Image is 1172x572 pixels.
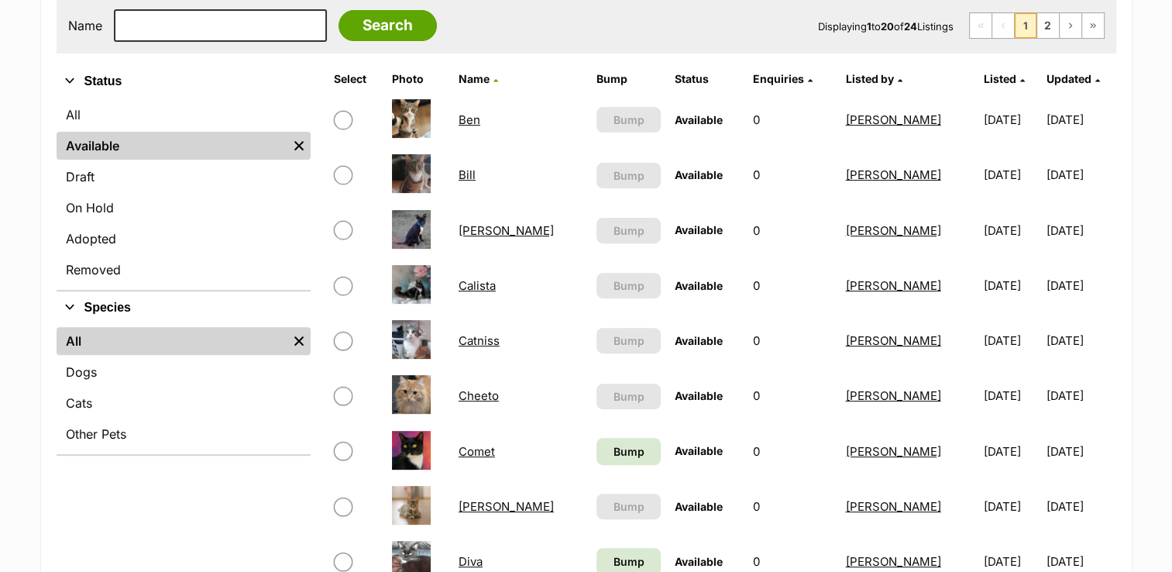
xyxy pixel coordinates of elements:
[753,72,813,85] a: Enquiries
[747,314,838,367] td: 0
[613,553,644,570] span: Bump
[596,107,661,133] button: Bump
[57,389,311,417] a: Cats
[1047,93,1114,146] td: [DATE]
[57,163,311,191] a: Draft
[881,20,894,33] strong: 20
[747,93,838,146] td: 0
[459,223,554,238] a: [PERSON_NAME]
[846,333,941,348] a: [PERSON_NAME]
[613,167,644,184] span: Bump
[596,163,661,188] button: Bump
[675,389,723,402] span: Available
[339,10,437,41] input: Search
[1015,13,1036,38] span: Page 1
[287,132,311,160] a: Remove filter
[984,72,1016,85] span: Listed
[846,554,941,569] a: [PERSON_NAME]
[846,278,941,293] a: [PERSON_NAME]
[978,259,1045,312] td: [DATE]
[747,259,838,312] td: 0
[846,112,941,127] a: [PERSON_NAME]
[675,168,723,181] span: Available
[846,223,941,238] a: [PERSON_NAME]
[596,494,661,519] button: Bump
[596,384,661,409] button: Bump
[846,167,941,182] a: [PERSON_NAME]
[57,225,311,253] a: Adopted
[57,358,311,386] a: Dogs
[590,67,667,91] th: Bump
[846,72,894,85] span: Listed by
[978,425,1045,478] td: [DATE]
[970,13,992,38] span: First page
[1047,204,1114,257] td: [DATE]
[57,194,311,222] a: On Hold
[57,101,311,129] a: All
[57,324,311,454] div: Species
[978,148,1045,202] td: [DATE]
[57,71,311,91] button: Status
[668,67,745,91] th: Status
[747,204,838,257] td: 0
[596,218,661,243] button: Bump
[1047,72,1100,85] a: Updated
[57,132,287,160] a: Available
[984,72,1025,85] a: Listed
[57,327,287,355] a: All
[459,167,476,182] a: Bill
[846,499,941,514] a: [PERSON_NAME]
[613,388,644,405] span: Bump
[818,20,954,33] span: Displaying to of Listings
[753,72,804,85] span: translation missing: en.admin.listings.index.attributes.enquiries
[675,444,723,457] span: Available
[613,277,644,294] span: Bump
[328,67,384,91] th: Select
[1047,480,1114,533] td: [DATE]
[675,334,723,347] span: Available
[846,388,941,403] a: [PERSON_NAME]
[596,438,661,465] a: Bump
[747,369,838,422] td: 0
[596,273,661,298] button: Bump
[57,256,311,284] a: Removed
[1047,314,1114,367] td: [DATE]
[747,148,838,202] td: 0
[68,19,102,33] label: Name
[1047,72,1091,85] span: Updated
[57,298,311,318] button: Species
[287,327,311,355] a: Remove filter
[1047,148,1114,202] td: [DATE]
[1082,13,1104,38] a: Last page
[386,67,451,91] th: Photo
[613,222,644,239] span: Bump
[675,555,723,568] span: Available
[978,93,1045,146] td: [DATE]
[57,420,311,448] a: Other Pets
[613,333,644,349] span: Bump
[459,72,498,85] a: Name
[978,314,1045,367] td: [DATE]
[867,20,871,33] strong: 1
[675,279,723,292] span: Available
[969,12,1105,39] nav: Pagination
[747,480,838,533] td: 0
[1047,425,1114,478] td: [DATE]
[992,13,1014,38] span: Previous page
[675,223,723,236] span: Available
[459,444,495,459] a: Comet
[978,369,1045,422] td: [DATE]
[57,98,311,290] div: Status
[675,500,723,513] span: Available
[675,113,723,126] span: Available
[1037,13,1059,38] a: Page 2
[978,204,1045,257] td: [DATE]
[846,72,902,85] a: Listed by
[904,20,917,33] strong: 24
[1047,369,1114,422] td: [DATE]
[459,112,480,127] a: Ben
[459,278,496,293] a: Calista
[613,443,644,460] span: Bump
[459,554,483,569] a: Diva
[978,480,1045,533] td: [DATE]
